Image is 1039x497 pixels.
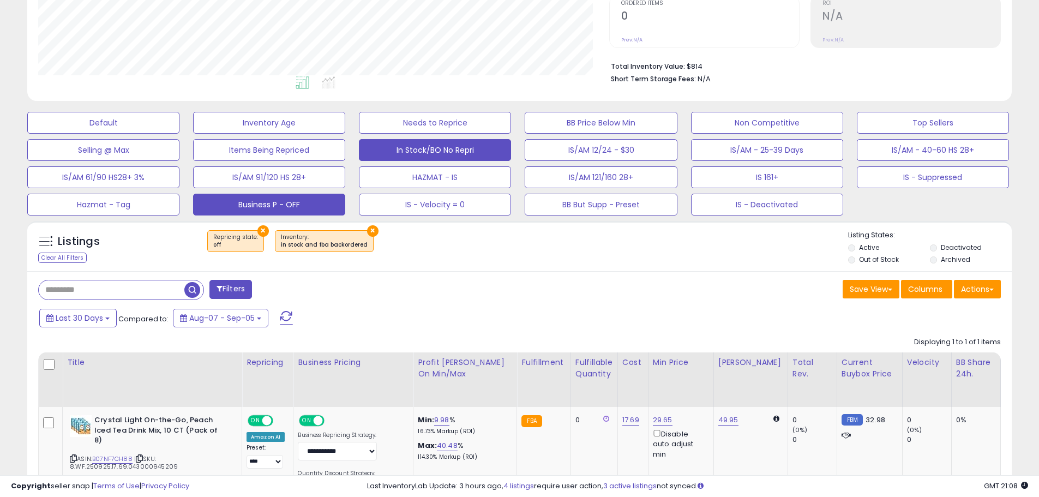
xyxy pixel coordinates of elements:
[521,415,542,427] small: FBA
[193,194,345,215] button: Business P - OFF
[621,37,642,43] small: Prev: N/A
[418,440,437,451] b: Max:
[848,230,1012,241] p: Listing States:
[792,415,837,425] div: 0
[621,1,799,7] span: Ordered Items
[822,10,1000,25] h2: N/A
[859,243,879,252] label: Active
[418,428,508,435] p: 16.73% Markup (ROI)
[92,454,133,464] a: B07NF7CH88
[27,194,179,215] button: Hazmat - Tag
[954,280,1001,298] button: Actions
[418,415,508,435] div: %
[525,194,677,215] button: BB But Supp - Preset
[413,352,517,407] th: The percentage added to the cost of goods (COGS) that forms the calculator for Min & Max prices.
[298,432,377,439] label: Business Repricing Strategy:
[418,441,508,461] div: %
[843,280,899,298] button: Save View
[70,415,92,437] img: 51zYzEnCWNL._SL40_.jpg
[691,194,843,215] button: IS - Deactivated
[907,415,951,425] div: 0
[653,415,672,426] a: 29.65
[611,59,993,72] li: $814
[93,481,140,491] a: Terms of Use
[193,139,345,161] button: Items Being Repriced
[58,234,100,249] h5: Listings
[842,414,863,426] small: FBM
[691,166,843,188] button: IS 161+
[907,435,951,445] div: 0
[857,166,1009,188] button: IS - Suppressed
[11,481,189,492] div: seller snap | |
[691,139,843,161] button: IS/AM - 25-39 Days
[653,357,709,368] div: Min Price
[193,166,345,188] button: IS/AM 91/120 HS 28+
[359,194,511,215] button: IS - Velocity = 0
[323,416,340,426] span: OFF
[118,314,169,324] span: Compared to:
[247,432,285,442] div: Amazon AI
[209,280,252,299] button: Filters
[621,10,799,25] h2: 0
[718,415,738,426] a: 49.95
[27,112,179,134] button: Default
[418,415,434,425] b: Min:
[792,435,837,445] div: 0
[418,357,512,380] div: Profit [PERSON_NAME] on Min/Max
[525,112,677,134] button: BB Price Below Min
[653,428,705,459] div: Disable auto adjust min
[257,225,269,237] button: ×
[525,139,677,161] button: IS/AM 12/24 - $30
[272,416,289,426] span: OFF
[857,112,1009,134] button: Top Sellers
[39,309,117,327] button: Last 30 Days
[94,415,227,448] b: Crystal Light On-the-Go, Peach Iced Tea Drink Mix, 10 CT (Pack of 8)
[956,415,992,425] div: 0%
[956,357,996,380] div: BB Share 24h.
[249,416,262,426] span: ON
[603,481,657,491] a: 3 active listings
[298,357,409,368] div: Business Pricing
[359,112,511,134] button: Needs to Reprice
[193,112,345,134] button: Inventory Age
[281,233,368,249] span: Inventory :
[189,313,255,324] span: Aug-07 - Sep-05
[247,444,285,469] div: Preset:
[525,166,677,188] button: IS/AM 121/160 28+
[792,426,808,434] small: (0%)
[67,357,237,368] div: Title
[281,241,368,249] div: in stock and fba backordered
[521,357,566,368] div: Fulfillment
[11,481,51,491] strong: Copyright
[359,139,511,161] button: In Stock/BO No Repri
[907,357,947,368] div: Velocity
[822,1,1000,7] span: ROI
[27,139,179,161] button: Selling @ Max
[622,357,644,368] div: Cost
[359,166,511,188] button: HAZMAT - IS
[367,225,379,237] button: ×
[611,74,696,83] b: Short Term Storage Fees:
[611,62,685,71] b: Total Inventory Value:
[247,357,289,368] div: Repricing
[908,284,942,295] span: Columns
[301,416,314,426] span: ON
[213,241,258,249] div: off
[718,357,783,368] div: [PERSON_NAME]
[213,233,258,249] span: Repricing state :
[575,357,613,380] div: Fulfillable Quantity
[842,357,898,380] div: Current Buybox Price
[367,481,1028,492] div: Last InventoryLab Update: 3 hours ago, require user action, not synced.
[56,313,103,324] span: Last 30 Days
[38,253,87,263] div: Clear All Filters
[437,440,458,451] a: 40.48
[984,481,1028,491] span: 2025-10-6 21:08 GMT
[859,255,899,264] label: Out of Stock
[141,481,189,491] a: Privacy Policy
[914,337,1001,348] div: Displaying 1 to 1 of 1 items
[822,37,844,43] small: Prev: N/A
[691,112,843,134] button: Non Competitive
[901,280,952,298] button: Columns
[857,139,1009,161] button: IS/AM - 40-60 HS 28+
[698,74,711,84] span: N/A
